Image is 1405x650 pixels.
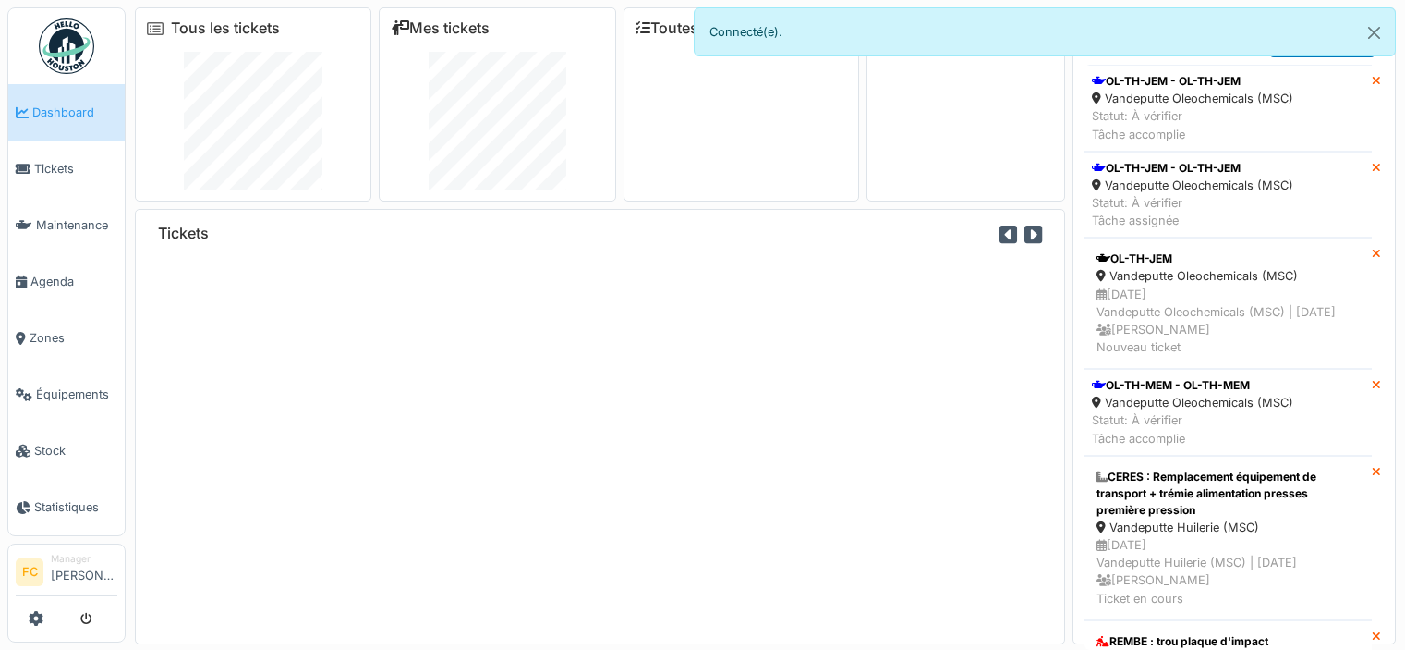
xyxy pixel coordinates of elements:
a: Toutes les tâches [636,19,773,37]
a: OL-TH-JEM - OL-TH-JEM Vandeputte Oleochemicals (MSC) Statut: À vérifierTâche accomplie [1084,65,1372,152]
span: Agenda [30,273,117,290]
a: Maintenance [8,197,125,253]
div: CERES : Remplacement équipement de transport + trémie alimentation presses première pression [1096,469,1360,519]
a: Équipements [8,366,125,423]
h6: Tickets [158,225,209,242]
a: OL-TH-JEM - OL-TH-JEM Vandeputte Oleochemicals (MSC) Statut: À vérifierTâche assignée [1084,152,1372,239]
a: Dashboard [8,84,125,141]
div: [DATE] Vandeputte Oleochemicals (MSC) | [DATE] [PERSON_NAME] Nouveau ticket [1096,286,1360,357]
button: Close [1353,8,1395,57]
span: Équipements [36,386,117,403]
div: OL-TH-MEM - OL-TH-MEM [1092,377,1293,394]
a: Mes tickets [391,19,490,37]
a: OL-TH-JEM Vandeputte Oleochemicals (MSC) [DATE]Vandeputte Oleochemicals (MSC) | [DATE] [PERSON_NA... [1084,238,1372,369]
a: Statistiques [8,479,125,535]
a: Agenda [8,253,125,310]
a: Tous les tickets [171,19,280,37]
a: Tickets [8,141,125,197]
div: Vandeputte Huilerie (MSC) [1096,519,1360,536]
span: Zones [30,329,117,347]
div: REMBE : trou plaque d'impact [1096,633,1360,650]
span: Tickets [34,160,117,178]
li: [PERSON_NAME] [51,552,117,592]
span: Dashboard [32,104,117,121]
a: Zones [8,310,125,366]
div: Manager [51,552,117,566]
span: Statistiques [34,498,117,516]
div: Vandeputte Oleochemicals (MSC) [1092,177,1293,194]
a: CERES : Remplacement équipement de transport + trémie alimentation presses première pression Vand... [1084,456,1372,620]
div: Statut: À vérifier Tâche accomplie [1092,107,1293,142]
div: Statut: À vérifier Tâche assignée [1092,194,1293,229]
a: OL-TH-MEM - OL-TH-MEM Vandeputte Oleochemicals (MSC) Statut: À vérifierTâche accomplie [1084,369,1372,456]
div: Vandeputte Oleochemicals (MSC) [1096,267,1360,285]
div: OL-TH-JEM - OL-TH-JEM [1092,73,1293,90]
span: Maintenance [36,216,117,234]
a: FC Manager[PERSON_NAME] [16,552,117,596]
img: Badge_color-CXgf-gQk.svg [39,18,94,74]
div: Vandeputte Oleochemicals (MSC) [1092,90,1293,107]
div: [DATE] Vandeputte Huilerie (MSC) | [DATE] [PERSON_NAME] Ticket en cours [1096,536,1360,607]
div: Vandeputte Oleochemicals (MSC) [1092,394,1293,411]
div: Connecté(e). [694,7,1397,56]
div: Statut: À vérifier Tâche accomplie [1092,411,1293,447]
div: OL-TH-JEM [1096,251,1360,267]
span: Stock [34,442,117,460]
a: Stock [8,423,125,479]
div: OL-TH-JEM - OL-TH-JEM [1092,160,1293,177]
li: FC [16,558,43,586]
